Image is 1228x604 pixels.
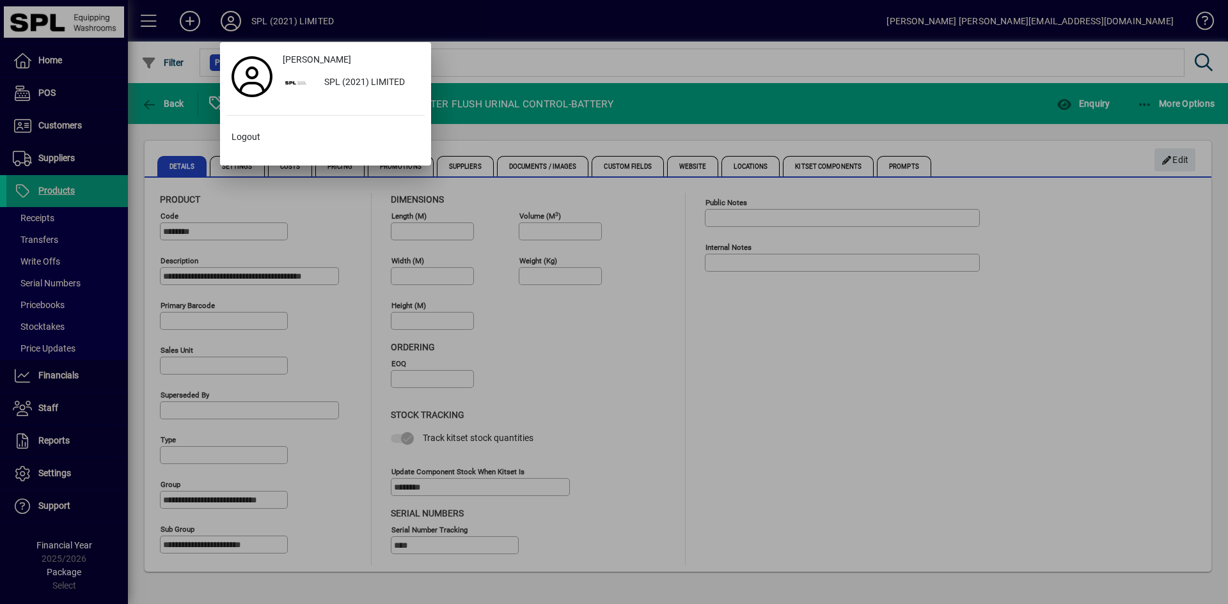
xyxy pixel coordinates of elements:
span: [PERSON_NAME] [283,53,351,66]
button: Logout [226,126,425,149]
a: Profile [226,65,278,88]
button: SPL (2021) LIMITED [278,72,425,95]
div: SPL (2021) LIMITED [314,72,425,95]
span: Logout [232,130,260,144]
a: [PERSON_NAME] [278,49,425,72]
